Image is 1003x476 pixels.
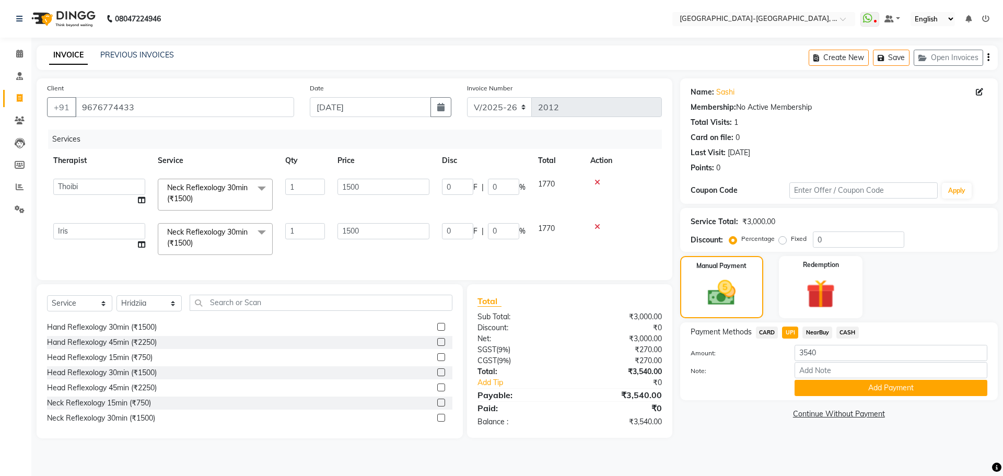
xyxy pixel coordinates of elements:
[716,87,734,98] a: Sashi
[795,345,987,361] input: Amount
[795,362,987,378] input: Add Note
[873,50,909,66] button: Save
[683,366,787,376] label: Note:
[47,413,155,424] div: Neck Reflexology 30min (₹1500)
[538,224,555,233] span: 1770
[782,327,798,339] span: UPI
[691,216,738,227] div: Service Total:
[569,402,669,414] div: ₹0
[470,377,586,388] a: Add Tip
[49,46,88,65] a: INVOICE
[279,149,331,172] th: Qty
[498,345,508,354] span: 9%
[538,179,555,189] span: 1770
[167,183,248,203] span: Neck Reflexology 30min (₹1500)
[569,344,669,355] div: ₹270.00
[691,162,714,173] div: Points:
[691,185,789,196] div: Coupon Code
[691,132,733,143] div: Card on file:
[467,84,512,93] label: Invoice Number
[115,4,161,33] b: 08047224946
[47,97,76,117] button: +91
[499,356,509,365] span: 9%
[193,238,197,248] a: x
[699,277,744,309] img: _cash.svg
[569,366,669,377] div: ₹3,540.00
[691,102,987,113] div: No Active Membership
[532,149,584,172] th: Total
[809,50,869,66] button: Create New
[736,132,740,143] div: 0
[47,149,151,172] th: Therapist
[691,147,726,158] div: Last Visit:
[584,149,662,172] th: Action
[802,327,832,339] span: NearBuy
[683,349,787,358] label: Amount:
[569,311,669,322] div: ₹3,000.00
[691,117,732,128] div: Total Visits:
[519,182,526,193] span: %
[470,366,569,377] div: Total:
[47,398,151,409] div: Neck Reflexology 15min (₹750)
[803,260,839,270] label: Redemption
[569,333,669,344] div: ₹3,000.00
[470,311,569,322] div: Sub Total:
[586,377,669,388] div: ₹0
[691,102,736,113] div: Membership:
[436,149,532,172] th: Disc
[914,50,983,66] button: Open Invoices
[470,416,569,427] div: Balance :
[477,356,497,365] span: CGST
[470,344,569,355] div: ( )
[482,182,484,193] span: |
[151,149,279,172] th: Service
[470,322,569,333] div: Discount:
[473,182,477,193] span: F
[942,183,972,199] button: Apply
[741,234,775,243] label: Percentage
[48,130,670,149] div: Services
[331,149,436,172] th: Price
[193,194,197,203] a: x
[482,226,484,237] span: |
[569,389,669,401] div: ₹3,540.00
[519,226,526,237] span: %
[742,216,775,227] div: ₹3,000.00
[836,327,859,339] span: CASH
[569,322,669,333] div: ₹0
[795,380,987,396] button: Add Payment
[682,409,996,420] a: Continue Without Payment
[470,389,569,401] div: Payable:
[789,182,938,199] input: Enter Offer / Coupon Code
[473,226,477,237] span: F
[470,355,569,366] div: ( )
[470,402,569,414] div: Paid:
[696,261,747,271] label: Manual Payment
[477,296,501,307] span: Total
[47,337,157,348] div: Hand Reflexology 45min (₹2250)
[569,355,669,366] div: ₹270.00
[100,50,174,60] a: PREVIOUS INVOICES
[470,333,569,344] div: Net:
[477,345,496,354] span: SGST
[167,227,248,248] span: Neck Reflexology 30min (₹1500)
[47,352,153,363] div: Head Reflexology 15min (₹750)
[27,4,98,33] img: logo
[569,416,669,427] div: ₹3,540.00
[716,162,720,173] div: 0
[756,327,778,339] span: CARD
[728,147,750,158] div: [DATE]
[734,117,738,128] div: 1
[190,295,452,311] input: Search or Scan
[47,322,157,333] div: Hand Reflexology 30min (₹1500)
[75,97,294,117] input: Search by Name/Mobile/Email/Code
[691,235,723,246] div: Discount:
[47,382,157,393] div: Head Reflexology 45min (₹2250)
[691,327,752,338] span: Payment Methods
[47,84,64,93] label: Client
[791,234,807,243] label: Fixed
[47,367,157,378] div: Head Reflexology 30min (₹1500)
[797,276,844,312] img: _gift.svg
[310,84,324,93] label: Date
[691,87,714,98] div: Name:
